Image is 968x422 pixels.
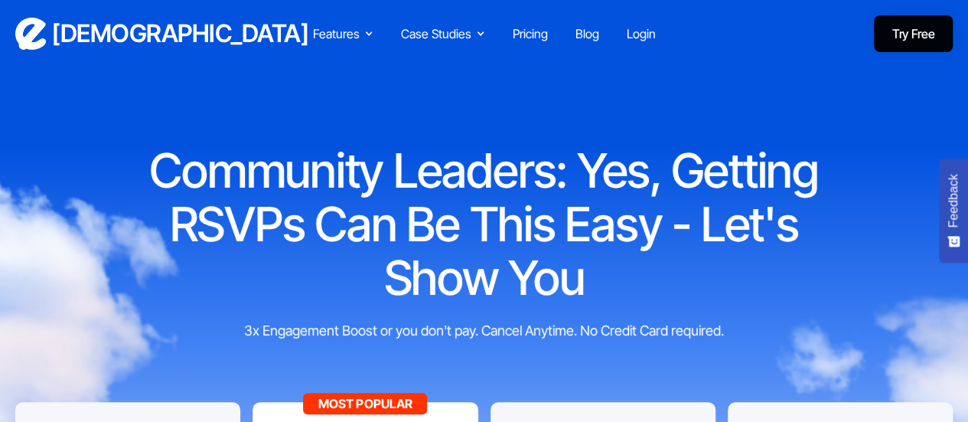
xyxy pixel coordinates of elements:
[15,18,305,50] a: home
[575,25,599,43] a: Blog
[401,25,471,43] div: Case Studies
[947,174,960,227] span: Feedback
[197,320,771,341] div: 3x Engagement Boost or you don't pay. Cancel Anytime. No Credit Card required.
[313,25,373,43] div: Features
[939,159,968,263] button: Feedback - Show survey
[117,144,852,305] h1: Community Leaders: Yes, Getting RSVPs Can Be This Easy - Let's Show You
[52,18,308,49] h3: [DEMOGRAPHIC_DATA]
[401,25,485,43] div: Case Studies
[874,15,953,52] a: Try Free
[303,393,427,414] div: Most Popular
[313,25,360,43] div: Features
[627,25,656,43] a: Login
[513,25,548,43] a: Pricing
